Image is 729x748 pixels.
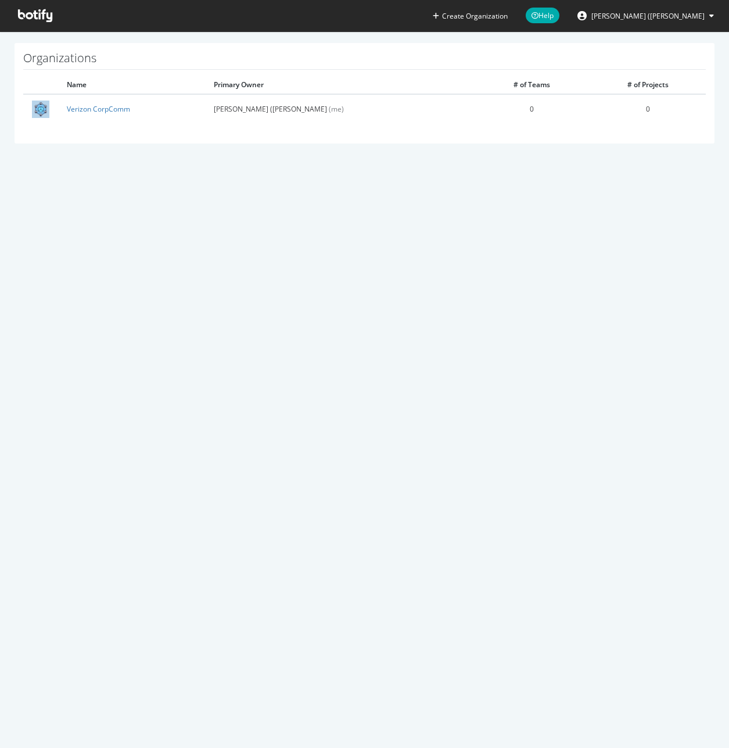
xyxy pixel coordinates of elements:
[690,708,717,736] iframe: Intercom live chat
[329,104,344,114] span: (me)
[526,8,559,23] span: Help
[32,101,49,118] img: Verizon CorpComm
[67,104,130,114] a: Verizon CorpComm
[58,76,205,94] th: Name
[473,94,590,123] td: 0
[590,94,706,123] td: 0
[23,52,706,70] h1: Organizations
[432,10,508,22] button: Create Organization
[473,76,590,94] th: # of Teams
[205,76,473,94] th: Primary Owner
[568,6,723,25] button: [PERSON_NAME] ([PERSON_NAME]
[590,76,706,94] th: # of Projects
[591,11,705,21] span: Giovanni (Gio) Peguero
[205,94,473,123] td: [PERSON_NAME] ([PERSON_NAME]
